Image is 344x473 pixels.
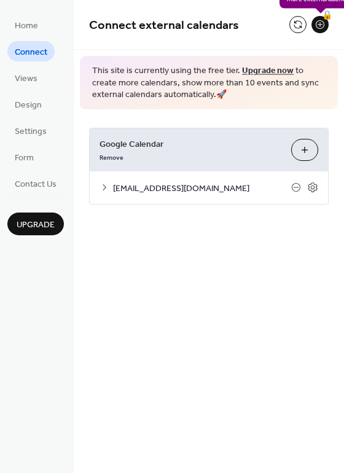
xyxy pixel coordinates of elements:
[92,65,326,101] span: This site is currently using the free tier. to create more calendars, show more than 10 events an...
[15,99,42,112] span: Design
[100,153,123,162] span: Remove
[15,46,47,59] span: Connect
[7,120,54,141] a: Settings
[17,219,55,232] span: Upgrade
[7,68,45,88] a: Views
[7,41,55,61] a: Connect
[15,178,57,191] span: Contact Us
[7,15,45,35] a: Home
[7,213,64,235] button: Upgrade
[7,147,41,167] a: Form
[15,125,47,138] span: Settings
[7,173,64,193] a: Contact Us
[89,14,239,37] span: Connect external calendars
[113,182,291,195] span: [EMAIL_ADDRESS][DOMAIN_NAME]
[7,94,49,114] a: Design
[15,152,34,165] span: Form
[242,63,294,79] a: Upgrade now
[15,72,37,85] span: Views
[100,138,281,150] span: Google Calendar
[15,20,38,33] span: Home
